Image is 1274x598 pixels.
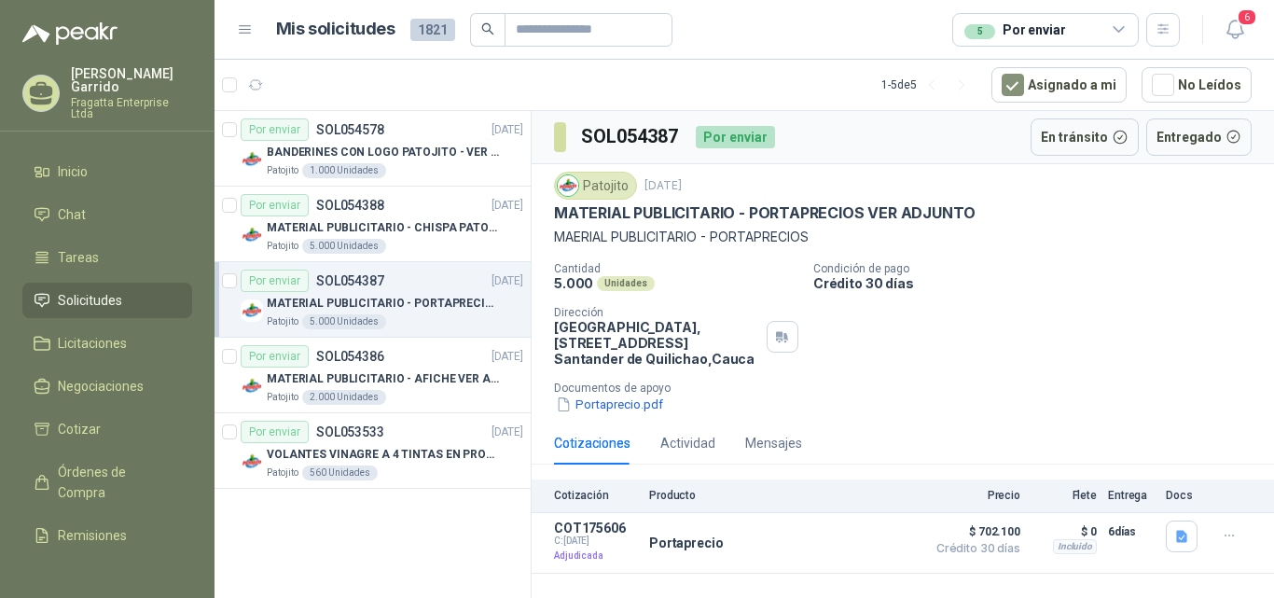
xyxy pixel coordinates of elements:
a: Por enviarSOL054388[DATE] Company LogoMATERIAL PUBLICITARIO - CHISPA PATOJITO VER ADJUNTOPatojito... [215,187,531,262]
div: 5.000 Unidades [302,314,386,329]
span: Cotizar [58,419,101,439]
p: [GEOGRAPHIC_DATA], [STREET_ADDRESS] Santander de Quilichao , Cauca [554,319,759,367]
a: Negociaciones [22,369,192,404]
p: 5.000 [554,275,593,291]
p: SOL054388 [316,199,384,212]
p: Adjudicada [554,547,638,565]
p: [DATE] [492,121,523,139]
span: C: [DATE] [554,535,638,547]
p: Fragatta Enterprise Ltda [71,97,192,119]
p: Patojito [267,163,298,178]
div: Por enviar [241,194,309,216]
div: Patojito [554,172,637,200]
span: Tareas [58,247,99,268]
a: Inicio [22,154,192,189]
p: Docs [1166,489,1203,502]
div: Mensajes [745,433,802,453]
p: SOL053533 [316,425,384,438]
span: 1821 [410,19,455,41]
div: Cotizaciones [554,433,630,453]
p: [DATE] [492,272,523,290]
span: search [481,22,494,35]
span: Remisiones [58,525,127,546]
p: Crédito 30 días [813,275,1267,291]
a: Órdenes de Compra [22,454,192,510]
p: MATERIAL PUBLICITARIO - PORTAPRECIOS VER ADJUNTO [267,295,499,313]
p: Cantidad [554,262,798,275]
div: 1.000 Unidades [302,163,386,178]
a: Tareas [22,240,192,275]
p: Condición de pago [813,262,1267,275]
span: Órdenes de Compra [58,462,174,503]
button: No Leídos [1142,67,1252,103]
img: Company Logo [241,375,263,397]
p: [DATE] [644,177,682,195]
p: [DATE] [492,197,523,215]
span: $ 702.100 [927,521,1020,543]
p: SOL054387 [316,274,384,287]
img: Company Logo [241,451,263,473]
img: Company Logo [241,148,263,171]
div: 560 Unidades [302,466,378,480]
div: Por enviar [241,270,309,292]
p: Cotización [554,489,638,502]
img: Company Logo [558,175,578,196]
span: 6 [1237,8,1257,26]
p: Precio [927,489,1020,502]
a: Por enviarSOL054387[DATE] Company LogoMATERIAL PUBLICITARIO - PORTAPRECIOS VER ADJUNTOPatojito5.0... [215,262,531,338]
div: Unidades [597,276,655,291]
a: Solicitudes [22,283,192,318]
a: Cotizar [22,411,192,447]
p: Patojito [267,314,298,329]
img: Company Logo [241,224,263,246]
p: MATERIAL PUBLICITARIO - PORTAPRECIOS VER ADJUNTO [554,203,975,223]
p: Flete [1032,489,1097,502]
p: 6 días [1108,521,1155,543]
img: Company Logo [241,299,263,322]
div: 1 - 5 de 5 [881,70,976,100]
p: [DATE] [492,424,523,441]
span: Negociaciones [58,376,144,396]
a: Remisiones [22,518,192,553]
p: Patojito [267,239,298,254]
h3: SOL054387 [581,122,681,151]
p: SOL054386 [316,350,384,363]
div: Actividad [660,433,715,453]
p: Documentos de apoyo [554,382,1267,395]
a: Chat [22,197,192,232]
img: Logo peakr [22,22,118,45]
p: MAERIAL PUBLICITARIO - PORTAPRECIOS [554,227,1252,247]
a: Por enviarSOL054578[DATE] Company LogoBANDERINES CON LOGO PATOJITO - VER DOC ADJUNTOPatojito1.000... [215,111,531,187]
p: Portaprecio [649,535,723,550]
div: Por enviar [241,118,309,141]
p: VOLANTES VINAGRE A 4 TINTAS EN PROPALCOTE VER ARCHIVO ADJUNTO [267,446,499,464]
span: Solicitudes [58,290,122,311]
div: 5.000 Unidades [302,239,386,254]
p: MATERIAL PUBLICITARIO - AFICHE VER ADJUNTO [267,370,499,388]
button: Portaprecio.pdf [554,395,665,414]
p: Entrega [1108,489,1155,502]
p: [DATE] [492,348,523,366]
span: Crédito 30 días [927,543,1020,554]
span: Licitaciones [58,333,127,354]
a: Por enviarSOL053533[DATE] Company LogoVOLANTES VINAGRE A 4 TINTAS EN PROPALCOTE VER ARCHIVO ADJUN... [215,413,531,489]
p: BANDERINES CON LOGO PATOJITO - VER DOC ADJUNTO [267,144,499,161]
div: 2.000 Unidades [302,390,386,405]
div: Por enviar [964,20,1066,40]
p: SOL054578 [316,123,384,136]
div: 5 [964,24,995,39]
h1: Mis solicitudes [276,16,395,43]
button: 6 [1218,13,1252,47]
div: Por enviar [241,345,309,368]
p: $ 0 [1032,521,1097,543]
span: Inicio [58,161,88,182]
div: Incluido [1053,539,1097,554]
button: En tránsito [1031,118,1139,156]
a: Por enviarSOL054386[DATE] Company LogoMATERIAL PUBLICITARIO - AFICHE VER ADJUNTOPatojito2.000 Uni... [215,338,531,413]
p: Producto [649,489,916,502]
div: Por enviar [696,126,775,148]
p: Dirección [554,306,759,319]
p: MATERIAL PUBLICITARIO - CHISPA PATOJITO VER ADJUNTO [267,219,499,237]
p: Patojito [267,466,298,480]
span: Chat [58,204,86,225]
